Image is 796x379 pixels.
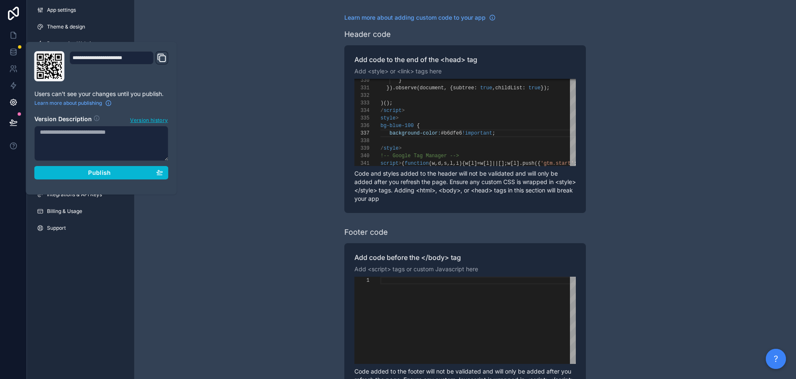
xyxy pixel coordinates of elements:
span: Integrations & API Keys [47,191,102,198]
a: Progressive Web App [30,37,131,50]
p: Add <script> tags or custom Javascript here [354,265,576,273]
textarea: Editor content;Press Alt+F1 for Accessibility Options. [466,130,466,137]
span: subtree [453,85,474,91]
span: true [528,85,541,91]
span: style [383,145,398,151]
div: 332 [354,92,369,99]
span: , [447,161,450,166]
span: d [438,161,441,166]
span: , [441,161,444,166]
p: Code and styles added to the header will not be validated and will only be added after you refres... [354,169,576,203]
span: ){ [459,161,465,166]
span: Progressive Web App [47,40,98,47]
span: })(); [377,100,393,106]
button: Version history [130,115,168,124]
div: 336 [354,122,369,130]
div: 1 [354,277,369,284]
label: Add code before the </body> tag [354,253,576,262]
a: Support [30,221,131,235]
div: 333 [354,99,369,107]
span: l [471,161,474,166]
span: w [507,161,510,166]
span: , [435,161,438,166]
span: ( [402,161,405,166]
div: 339 [354,145,369,152]
span: w [465,161,468,166]
span: document [420,85,444,91]
span: ({ [535,161,541,166]
div: 334 [354,107,369,114]
span: }); [541,85,550,91]
span: { [417,123,420,129]
span: > [398,161,401,166]
span: ]= [474,161,480,166]
span: </ [377,145,383,151]
a: Learn more about adding custom code to your app [344,13,496,22]
span: ( [429,161,432,166]
div: 337 [354,130,369,137]
div: 331 [354,84,369,92]
span: push [523,161,535,166]
span: : [474,85,477,91]
span: [ [510,161,513,166]
span: 'gtm.start' [541,161,574,166]
span: }). [387,85,396,91]
a: Billing & Usage [30,205,131,218]
span: w [432,161,435,166]
div: Header code [344,29,391,40]
span: Billing & Usage [47,208,82,215]
span: style [380,115,395,121]
span: i [456,161,459,166]
div: Footer code [344,226,388,238]
span: Learn more about publishing [34,100,102,106]
span: w [480,161,483,166]
span: childList [495,85,523,91]
span: : [523,85,525,91]
span: <!-- Google Tag Manager --> [377,153,459,159]
span: , [444,85,447,91]
span: , [453,161,456,166]
span: Theme & design [47,23,85,30]
span: ; [492,130,495,136]
span: > [395,115,398,121]
div: Domain and Custom Link [70,51,169,81]
span: script [380,161,398,166]
span: , [492,85,495,91]
span: > [398,145,401,151]
a: Learn more about publishing [34,100,112,106]
span: [ [468,161,471,166]
span: background-color: [390,130,441,136]
p: Add <style> or <link> tags here [354,67,576,75]
button: Publish [34,166,169,179]
span: { [450,85,453,91]
span: Learn more about adding custom code to your app [344,13,486,22]
div: 340 [354,152,369,160]
span: l [513,161,516,166]
span: observe [395,85,416,91]
span: Support [47,225,66,231]
span: s [444,161,447,166]
span: ]||[]; [489,161,507,166]
label: Add code to the end of the <head> tag [354,55,576,64]
span: App settings [47,7,76,13]
span: </ [377,108,383,114]
h2: Version Description [34,115,92,124]
a: Integrations & API Keys [30,188,131,201]
textarea: Editor content;Press Alt+F1 for Accessibility Options. [380,277,381,284]
a: App settings [30,3,131,17]
a: Theme & design [30,20,131,34]
div: 341 [354,160,369,167]
span: l [486,161,489,166]
span: ]. [516,161,522,166]
span: l [450,161,453,166]
span: .bg-blue-100 [377,123,414,129]
span: > [402,108,405,114]
span: [ [483,161,486,166]
span: Publish [88,169,111,177]
span: ( [417,85,420,91]
span: script [383,108,401,114]
span: !important [462,130,492,136]
div: 335 [354,114,369,122]
span: #b6dfe6 [441,130,462,136]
